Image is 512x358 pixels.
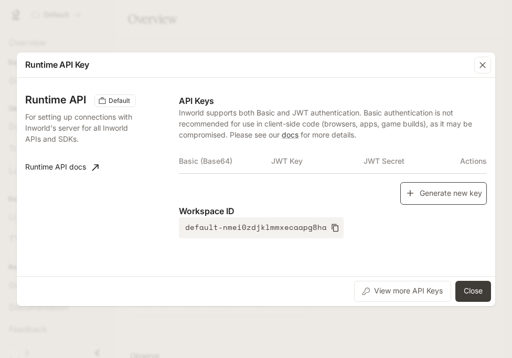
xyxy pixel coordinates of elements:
div: These keys will apply to your current workspace only [94,94,136,107]
span: Default [104,96,134,106]
a: docs [282,130,298,139]
p: Workspace ID [179,205,487,217]
th: Actions [456,149,487,174]
p: Runtime API Key [25,58,89,71]
p: For setting up connections with Inworld's server for all Inworld APIs and SDKs. [25,111,134,144]
button: View more API Keys [354,281,451,302]
p: API Keys [179,94,487,107]
p: Inworld supports both Basic and JWT authentication. Basic authentication is not recommended for u... [179,107,487,140]
th: Basic (Base64) [179,149,271,174]
th: JWT Secret [364,149,456,174]
th: JWT Key [271,149,364,174]
h3: Runtime API [25,94,86,105]
button: Generate new key [400,182,487,205]
a: Runtime API docs [21,157,103,178]
button: Close [455,281,491,302]
button: default-nmei0zdjklmmxecaapg8ha [179,217,344,238]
